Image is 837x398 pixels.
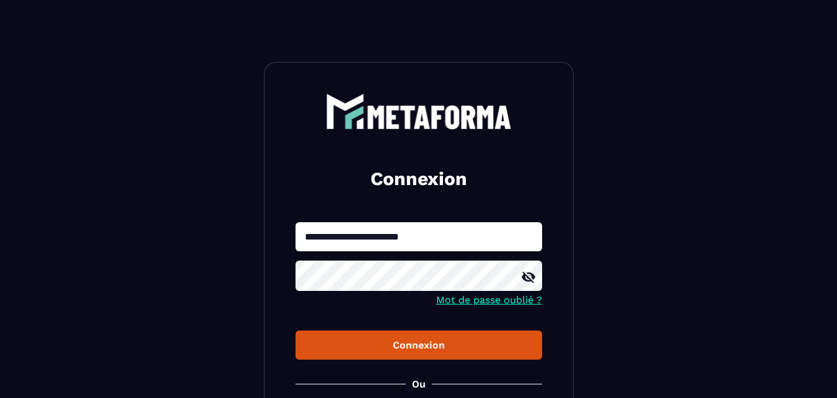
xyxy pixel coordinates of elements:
p: Ou [412,378,426,390]
a: logo [296,93,542,129]
h2: Connexion [310,167,527,191]
div: Connexion [305,339,532,351]
img: logo [326,93,512,129]
button: Connexion [296,331,542,360]
a: Mot de passe oublié ? [436,294,542,306]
